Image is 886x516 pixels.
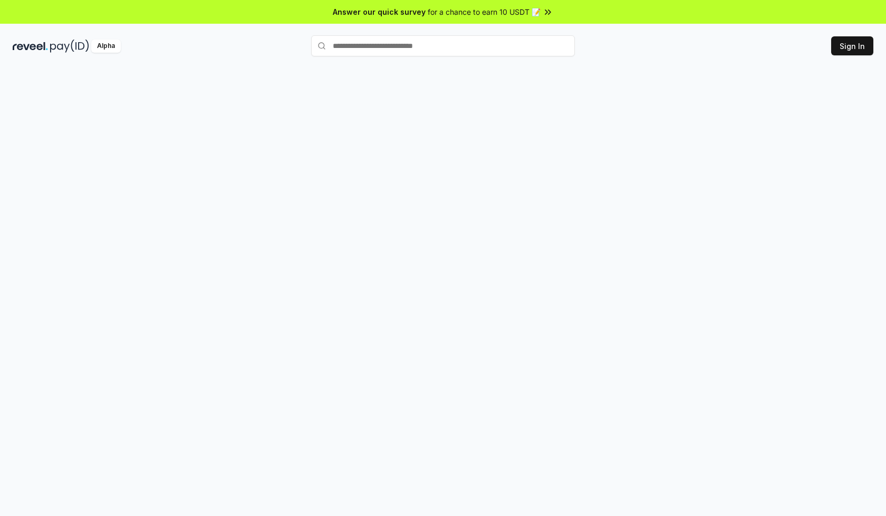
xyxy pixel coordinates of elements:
[13,40,48,53] img: reveel_dark
[831,36,873,55] button: Sign In
[91,40,121,53] div: Alpha
[333,6,426,17] span: Answer our quick survey
[428,6,541,17] span: for a chance to earn 10 USDT 📝
[50,40,89,53] img: pay_id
